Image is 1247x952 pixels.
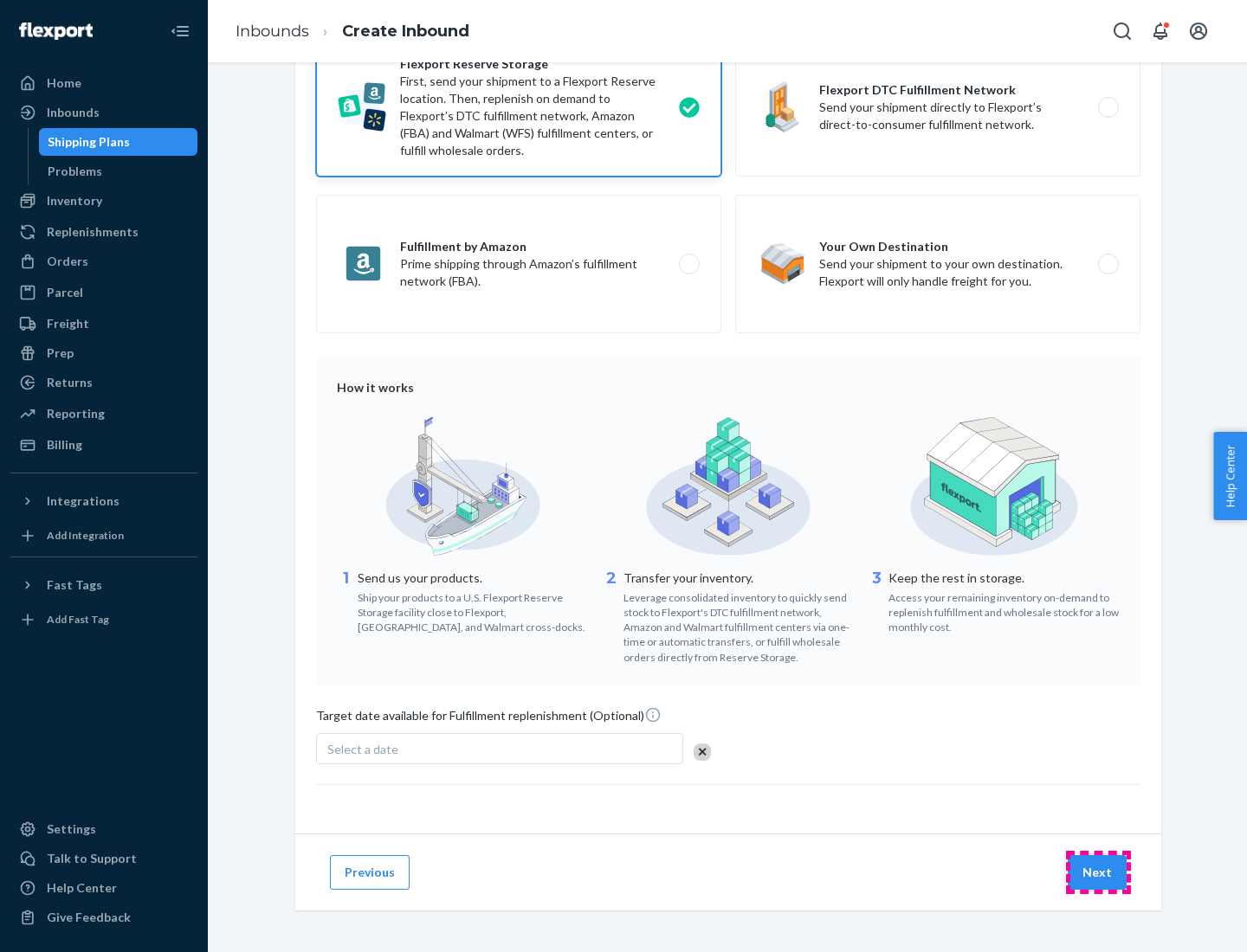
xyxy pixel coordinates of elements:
div: Leverage consolidated inventory to quickly send stock to Flexport's DTC fulfillment network, Amaz... [623,587,855,665]
p: Keep the rest in storage. [888,569,1120,587]
a: Settings [10,815,197,843]
span: Select a date [327,742,398,756]
a: Prep [10,339,197,367]
button: Open account menu [1181,14,1216,48]
div: Talk to Support [47,850,137,867]
div: Orders [47,253,88,270]
a: Create Inbound [342,22,469,41]
a: Talk to Support [10,845,197,872]
a: Orders [10,248,197,275]
div: 2 [603,568,620,665]
a: Inbounds [10,99,197,126]
div: Ship your products to a U.S. Flexport Reserve Storage facility close to Flexport, [GEOGRAPHIC_DAT... [358,587,589,634]
div: Integrations [47,492,120,510]
a: Parcel [10,279,197,306]
a: Reporting [10,400,197,428]
div: Returns [47,374,93,391]
button: Fast Tags [10,571,197,599]
a: Replenishments [10,218,197,246]
ol: breadcrumbs [222,6,483,57]
button: Give Feedback [10,904,197,931]
div: Settings [47,820,96,838]
button: Open Search Box [1105,14,1140,48]
div: Fast Tags [47,576,102,594]
div: Replenishments [47,223,139,241]
div: Shipping Plans [48,133,130,151]
div: 1 [337,568,354,634]
button: Integrations [10,487,197,515]
div: Freight [47,315,89,332]
button: Previous [330,855,410,890]
a: Home [10,69,197,97]
div: Reporting [47,405,105,422]
div: Inbounds [47,104,100,121]
button: Open notifications [1143,14,1178,48]
div: Help Center [47,879,117,897]
div: Home [47,74,81,92]
div: Add Fast Tag [47,612,109,627]
a: Inbounds [236,22,309,41]
button: Next [1068,855,1127,890]
a: Add Fast Tag [10,606,197,634]
a: Problems [39,158,198,185]
div: Parcel [47,284,83,301]
div: Inventory [47,192,102,209]
a: Returns [10,369,197,396]
div: Access your remaining inventory on-demand to replenish fulfillment and wholesale stock for a low ... [888,587,1120,634]
img: Flexport logo [19,23,93,40]
span: Target date available for Fulfillment replenishment (Optional) [316,706,662,731]
div: Give Feedback [47,909,131,926]
p: Send us your products. [358,569,589,587]
button: Close Navigation [163,14,197,48]
a: Freight [10,310,197,338]
a: Shipping Plans [39,128,198,156]
a: Add Integration [10,522,197,550]
div: How it works [337,379,1120,396]
button: Help Center [1213,432,1247,520]
a: Inventory [10,187,197,215]
div: Problems [48,163,102,180]
a: Billing [10,431,197,459]
div: Billing [47,436,82,453]
div: Add Integration [47,528,124,543]
div: 3 [868,568,885,634]
a: Help Center [10,874,197,902]
div: Prep [47,344,74,362]
p: Transfer your inventory. [623,569,855,587]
